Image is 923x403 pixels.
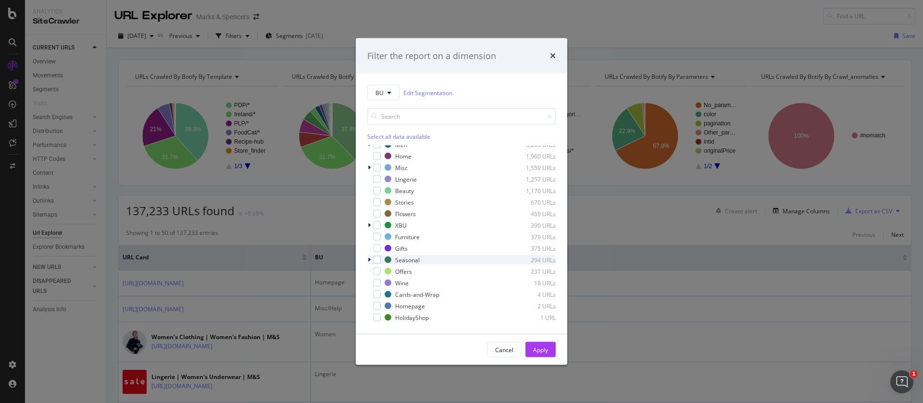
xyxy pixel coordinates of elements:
div: Furniture [395,232,420,241]
div: 1,257 URLs [509,175,556,183]
div: Stories [395,198,414,206]
div: 1,170 URLs [509,186,556,195]
div: Cancel [495,345,513,354]
div: Homepage [395,302,425,310]
div: 399 URLs [509,221,556,229]
div: 18 URLs [509,279,556,287]
div: Beauty [395,186,414,195]
input: Search [367,108,556,125]
div: XBU [395,221,407,229]
div: Filter the report on a dimension [367,49,496,62]
div: Wine [395,279,409,287]
span: 1 [910,370,918,378]
div: Select all data available [367,133,556,141]
button: Cancel [487,342,522,357]
div: HolidayShop [395,313,429,321]
div: Home [395,152,412,160]
div: 2 URLs [509,302,556,310]
div: 1,559 URLs [509,163,556,171]
div: 469 URLs [509,209,556,218]
div: Gifts [395,244,408,252]
div: 294 URLs [509,256,556,264]
a: Edit Segmentation [403,87,452,98]
div: Offers [395,267,412,275]
div: 1,960 URLs [509,152,556,160]
div: Lingerie [395,175,417,183]
div: 670 URLs [509,198,556,206]
div: Seasonal [395,256,420,264]
div: Cards-and-Wrap [395,290,439,298]
span: BU [375,88,384,97]
iframe: Intercom live chat [890,370,913,393]
div: 237 URLs [509,267,556,275]
button: Apply [525,342,556,357]
div: modal [356,38,567,365]
button: BU [367,85,399,100]
div: Apply [533,345,548,354]
div: 1 URL [509,313,556,321]
div: 4 URLs [509,290,556,298]
div: 375 URLs [509,244,556,252]
div: Misc [395,163,408,171]
div: Flowers [395,209,416,218]
div: 379 URLs [509,232,556,241]
div: times [550,49,556,62]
